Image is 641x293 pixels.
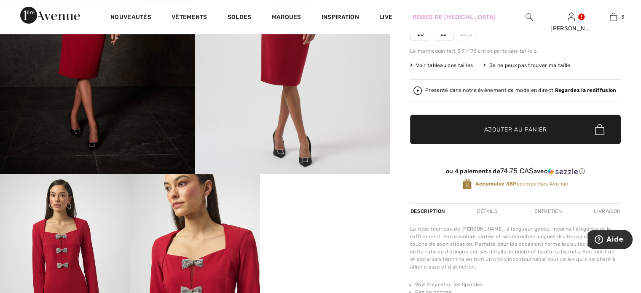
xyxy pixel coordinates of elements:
[410,62,473,69] span: Voir tableau des tailles
[379,13,392,22] a: Live
[593,12,634,22] a: 3
[410,115,621,144] button: Ajouter au panier
[456,28,477,40] span: 24
[410,204,447,219] div: Description
[462,178,472,190] img: Récompenses Avenue
[260,174,390,239] video: Your browser does not support the video tag.
[547,168,578,175] img: Sezzle
[413,13,496,22] a: Robes de [MEDICAL_DATA]
[410,167,621,175] div: ou 4 paiements de avec
[500,167,534,175] span: 74.75 CA$
[110,13,151,22] a: Nouveautés
[475,180,568,188] span: Récompenses Avenue
[272,13,301,22] a: Marques
[322,13,359,22] span: Inspiration
[555,87,616,93] strong: Regardez la rediffusion
[610,12,617,22] img: Mon panier
[172,13,207,22] a: Vêtements
[568,13,575,21] a: Se connecter
[484,125,547,134] span: Ajouter au panier
[526,12,533,22] img: recherche
[410,167,621,178] div: ou 4 paiements de74.75 CA$avecSezzle Cliquez pour en savoir plus sur Sezzle
[483,62,571,69] div: Je ne peux pas trouver ma taille
[595,124,604,135] img: Bag.svg
[621,13,624,21] span: 3
[410,47,621,55] div: Le mannequin fait 5'9"/175 cm et porte une taille 6.
[410,28,431,40] span: 20
[475,181,513,187] strong: Accumulez 35
[550,24,592,33] div: [PERSON_NAME]
[413,86,422,95] img: Regardez la rediffusion
[587,230,633,251] iframe: Ouvre un widget dans lequel vous pouvez trouver plus d’informations
[470,204,504,219] div: Détails
[433,28,454,40] span: 22
[415,281,621,288] li: 95% Polyester, 5% Spandex
[228,13,252,22] a: Soldes
[592,204,621,219] div: Livraison
[20,7,80,24] img: 1ère Avenue
[527,204,569,219] div: Entretien
[410,225,621,271] div: La robe fourreau de [PERSON_NAME], à longueur genou, incarne l'élégance et le raffinement. Son en...
[568,12,575,22] img: Mes infos
[425,88,616,93] div: Presenté dans notre événement de mode en direct.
